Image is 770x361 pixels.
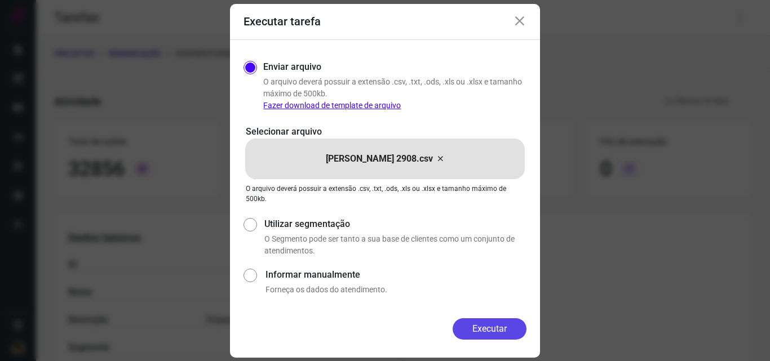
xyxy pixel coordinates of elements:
label: Enviar arquivo [263,60,321,74]
p: O Segmento pode ser tanto a sua base de clientes como um conjunto de atendimentos. [264,233,526,257]
p: Forneça os dados do atendimento. [265,284,526,296]
p: Selecionar arquivo [246,125,524,139]
label: Informar manualmente [265,268,526,282]
a: Fazer download de template de arquivo [263,101,401,110]
button: Executar [453,318,526,340]
p: [PERSON_NAME] 2908.csv [326,152,433,166]
h3: Executar tarefa [244,15,321,28]
p: O arquivo deverá possuir a extensão .csv, .txt, .ods, .xls ou .xlsx e tamanho máximo de 500kb. [263,76,526,112]
p: O arquivo deverá possuir a extensão .csv, .txt, .ods, .xls ou .xlsx e tamanho máximo de 500kb. [246,184,524,204]
label: Utilizar segmentação [264,217,526,231]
